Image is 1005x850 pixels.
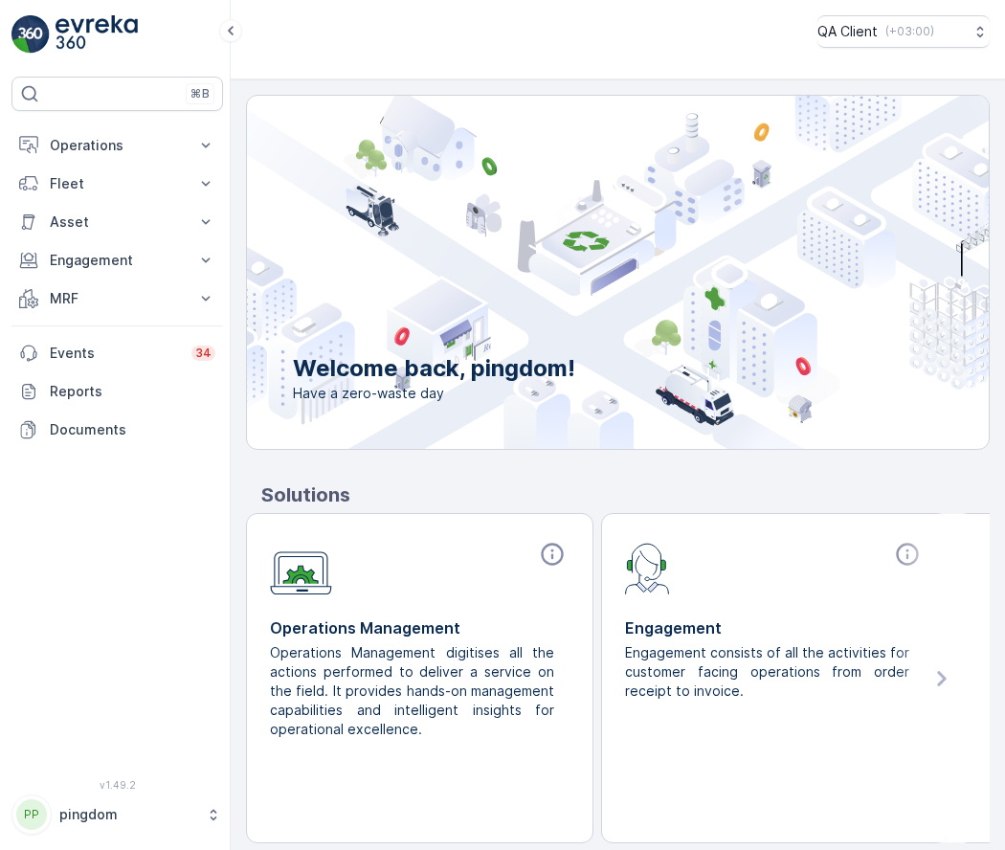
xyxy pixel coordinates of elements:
[817,15,990,48] button: QA Client(+03:00)
[59,805,196,824] p: pingdom
[270,541,332,595] img: module-icon
[11,372,223,411] a: Reports
[270,643,554,739] p: Operations Management digitises all the actions performed to deliver a service on the field. It p...
[195,346,212,361] p: 34
[11,126,223,165] button: Operations
[11,779,223,791] span: v 1.49.2
[625,541,670,594] img: module-icon
[50,289,185,308] p: MRF
[56,15,138,54] img: logo_light-DOdMpM7g.png
[11,203,223,241] button: Asset
[625,616,925,639] p: Engagement
[50,382,215,401] p: Reports
[50,251,185,270] p: Engagement
[293,353,575,384] p: Welcome back, pingdom!
[885,24,934,39] p: ( +03:00 )
[50,136,185,155] p: Operations
[817,22,878,41] p: QA Client
[11,241,223,280] button: Engagement
[11,411,223,449] a: Documents
[11,794,223,835] button: PPpingdom
[16,799,47,830] div: PP
[50,212,185,232] p: Asset
[50,344,180,363] p: Events
[11,15,50,54] img: logo
[190,86,210,101] p: ⌘B
[293,384,575,403] span: Have a zero-waste day
[50,420,215,439] p: Documents
[261,481,990,509] p: Solutions
[11,165,223,203] button: Fleet
[11,334,223,372] a: Events34
[625,643,909,701] p: Engagement consists of all the activities for customer facing operations from order receipt to in...
[270,616,569,639] p: Operations Management
[11,280,223,318] button: MRF
[50,174,185,193] p: Fleet
[161,96,989,449] img: city illustration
